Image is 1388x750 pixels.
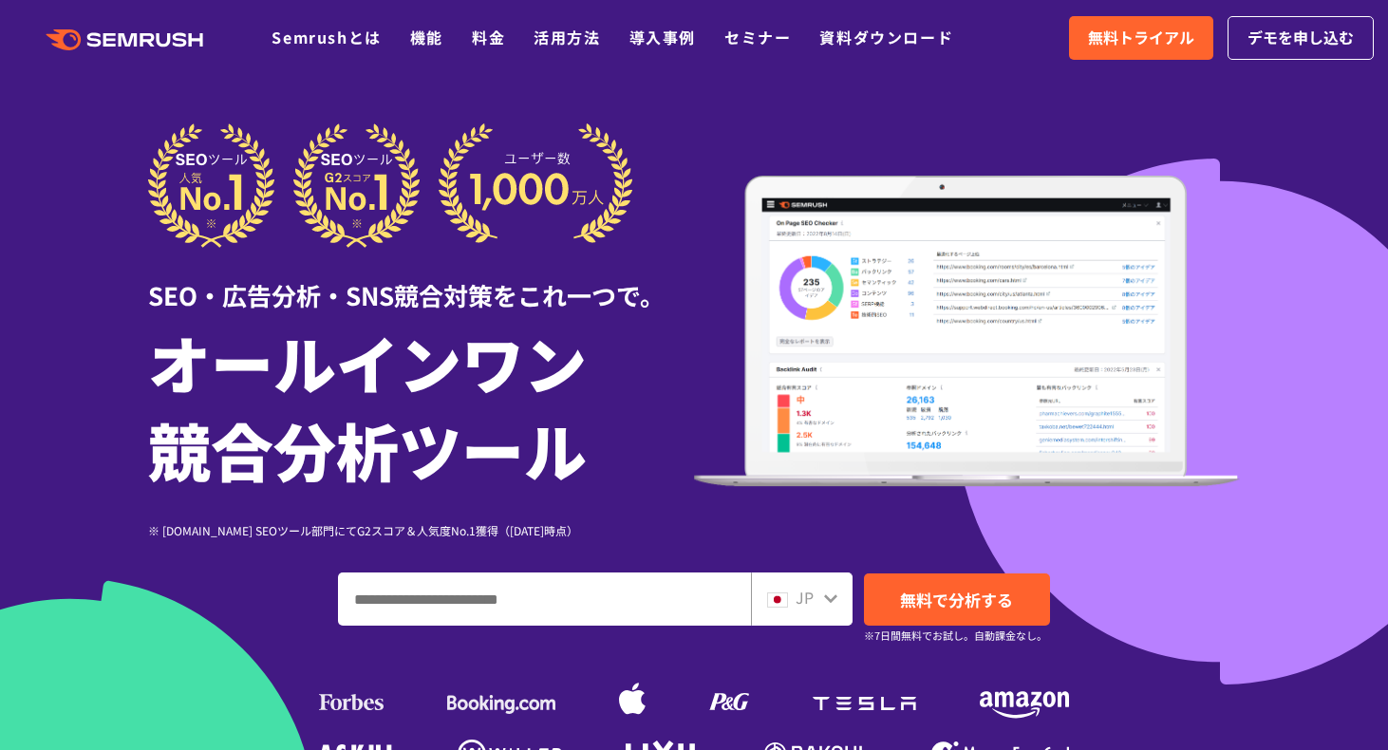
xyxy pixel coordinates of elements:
[148,248,694,313] div: SEO・広告分析・SNS競合対策をこれ一つで。
[272,26,381,48] a: Semrushとは
[534,26,600,48] a: 活用方法
[1088,26,1194,50] span: 無料トライアル
[1069,16,1213,60] a: 無料トライアル
[724,26,791,48] a: セミナー
[864,627,1047,645] small: ※7日間無料でお試し。自動課金なし。
[1247,26,1354,50] span: デモを申し込む
[1228,16,1374,60] a: デモを申し込む
[148,318,694,493] h1: オールインワン 競合分析ツール
[472,26,505,48] a: 料金
[864,573,1050,626] a: 無料で分析する
[339,573,750,625] input: ドメイン、キーワードまたはURLを入力してください
[900,588,1013,611] span: 無料で分析する
[819,26,953,48] a: 資料ダウンロード
[410,26,443,48] a: 機能
[629,26,696,48] a: 導入事例
[796,586,814,609] span: JP
[148,521,694,539] div: ※ [DOMAIN_NAME] SEOツール部門にてG2スコア＆人気度No.1獲得（[DATE]時点）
